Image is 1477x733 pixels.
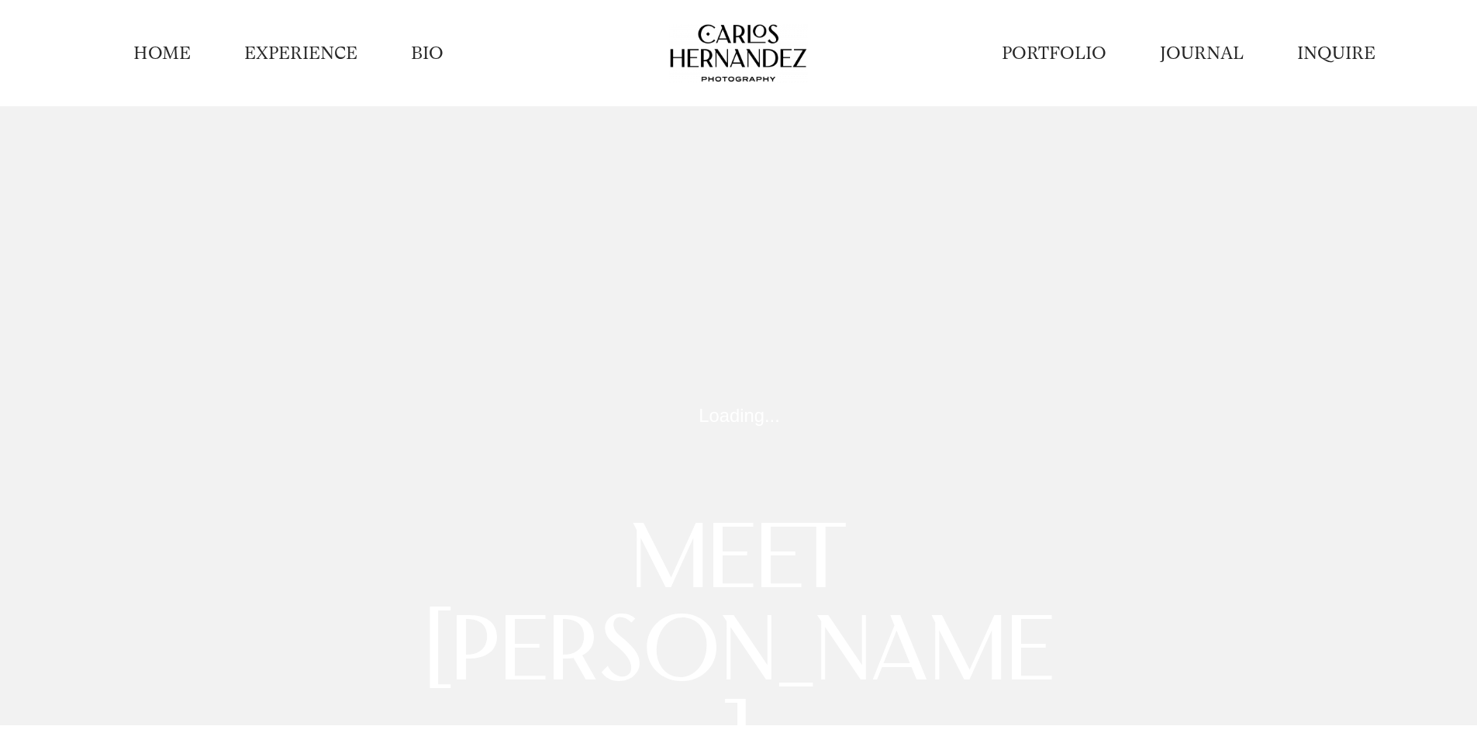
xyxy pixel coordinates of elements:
[411,41,443,65] a: BIO
[1297,41,1375,65] a: INQUIRE
[1002,41,1106,65] a: PORTFOLIO
[244,41,357,65] a: EXPERIENCE
[133,41,191,65] a: HOME
[1160,41,1244,65] a: JOURNAL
